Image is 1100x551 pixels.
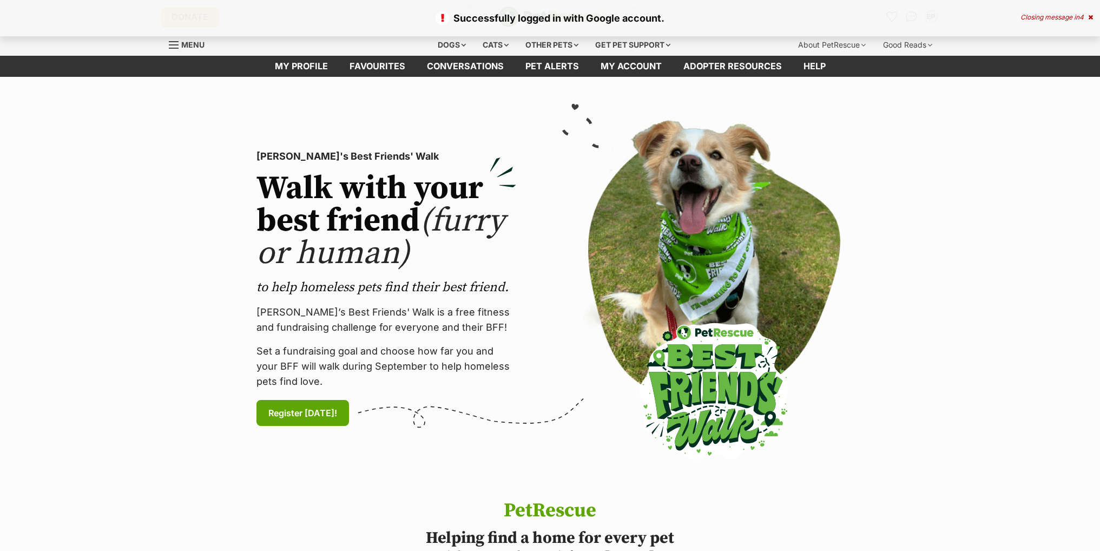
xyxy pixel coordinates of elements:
div: Dogs [430,34,473,56]
div: Other pets [518,34,586,56]
h1: PetRescue [384,500,717,522]
a: Menu [169,34,212,54]
a: Help [793,56,836,77]
div: Get pet support [588,34,678,56]
p: [PERSON_NAME]’s Best Friends' Walk is a free fitness and fundraising challenge for everyone and t... [256,305,516,335]
span: Register [DATE]! [268,406,337,419]
a: Adopter resources [673,56,793,77]
span: (furry or human) [256,201,505,274]
a: Register [DATE]! [256,400,349,426]
div: Cats [475,34,516,56]
p: [PERSON_NAME]'s Best Friends' Walk [256,149,516,164]
span: Menu [181,40,205,49]
p: Set a fundraising goal and choose how far you and your BFF will walk during September to help hom... [256,344,516,389]
a: Pet alerts [515,56,590,77]
div: Good Reads [875,34,940,56]
div: About PetRescue [791,34,873,56]
h2: Walk with your best friend [256,173,516,270]
a: conversations [416,56,515,77]
p: to help homeless pets find their best friend. [256,279,516,296]
a: Favourites [339,56,416,77]
a: My account [590,56,673,77]
a: My profile [264,56,339,77]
